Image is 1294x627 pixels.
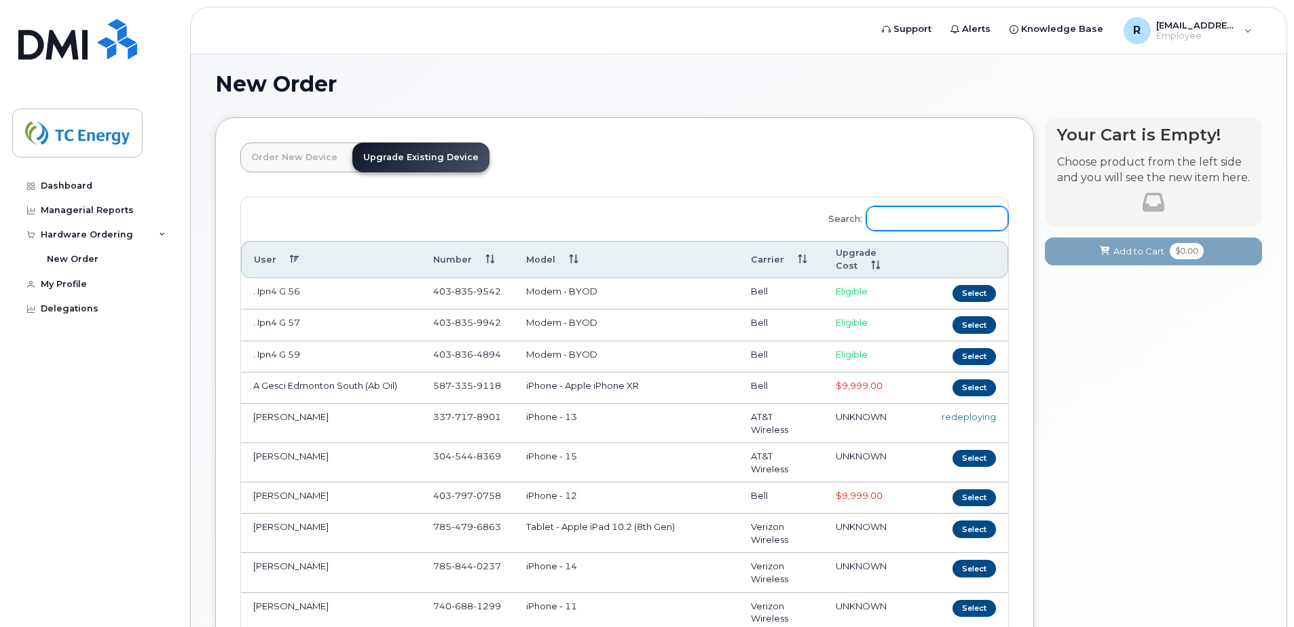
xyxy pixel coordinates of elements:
span: 4894 [473,349,501,360]
button: Select [953,316,996,333]
span: UNKNOWN [836,560,887,571]
button: Select [953,285,996,302]
span: Add to Cart [1113,245,1164,258]
td: A Gesci Edmonton South (Ab Oil) [241,373,421,404]
td: [PERSON_NAME] [241,514,421,553]
span: 337 [433,411,501,422]
button: Select [953,560,996,577]
td: [PERSON_NAME] [241,482,421,514]
button: Select [953,520,996,537]
span: 403 [433,490,501,501]
td: . Ipn4 G 59 [241,341,421,373]
button: Select [953,489,996,506]
h4: Your Cart is Empty! [1057,126,1250,144]
td: Bell [739,309,824,341]
span: 0758 [473,490,501,501]
span: 836 [451,349,473,360]
span: Eligible [836,349,868,360]
a: Upgrade Existing Device [352,142,489,172]
span: 8369 [473,451,501,461]
span: 544 [451,451,473,461]
td: iPhone - 12 [514,482,739,514]
th: Model: activate to sort column ascending [514,241,739,279]
span: 335 [451,380,473,391]
span: 844 [451,560,473,571]
button: Select [953,348,996,365]
td: iPhone - 13 [514,404,739,443]
span: 403 [433,349,501,360]
td: Verizon Wireless [739,514,824,553]
span: Eligible [836,286,868,297]
span: UNKNOWN [836,411,887,422]
span: $9,999.00 [836,490,883,501]
span: 835 [451,286,473,297]
span: 479 [451,521,473,532]
span: 688 [451,601,473,611]
span: UNKNOWN [836,601,887,611]
span: UNKNOWN [836,521,887,532]
th: Upgrade Cost: activate to sort column ascending [824,241,913,279]
td: Verizon Wireless [739,553,824,592]
label: Search: [819,197,1008,235]
span: 1299 [473,601,501,611]
span: 587 [433,380,501,391]
button: Select [953,379,996,396]
td: Modem - BYOD [514,309,739,341]
iframe: Messenger Launcher [1235,568,1284,617]
td: . Ipn4 G 56 [241,278,421,309]
span: $0.00 [1170,243,1204,259]
td: Modem - BYOD [514,278,739,309]
th: Number: activate to sort column ascending [421,241,514,279]
span: 9542 [473,286,501,297]
th: Carrier: activate to sort column ascending [739,241,824,279]
td: [PERSON_NAME] [241,443,421,482]
span: 403 [433,317,501,328]
th: User: activate to sort column descending [241,241,421,279]
td: Modem - BYOD [514,341,739,373]
button: Add to Cart $0.00 [1045,237,1262,265]
td: Tablet - Apple iPad 10.2 (8th Gen) [514,514,739,553]
a: Order New Device [240,142,348,172]
td: iPhone - 14 [514,553,739,592]
span: 6863 [473,521,501,532]
span: 785 [433,521,501,532]
span: 9118 [473,380,501,391]
td: Bell [739,278,824,309]
td: Bell [739,482,824,514]
h1: New Order [215,72,1262,96]
span: 797 [451,490,473,501]
span: UNKNOWN [836,451,887,461]
td: . Ipn4 G 57 [241,309,421,341]
span: 740 [433,601,501,611]
span: Eligible [836,317,868,328]
td: Bell [739,341,824,373]
td: iPhone - 15 [514,443,739,482]
td: Bell [739,373,824,404]
input: Search: [866,206,1008,231]
span: $9,999.00 [836,380,883,391]
span: 9942 [473,317,501,328]
button: Select [953,600,996,617]
td: AT&T Wireless [739,443,824,482]
button: Select [953,450,996,467]
span: 0237 [473,560,501,571]
span: 835 [451,317,473,328]
span: 403 [433,286,501,297]
td: AT&T Wireless [739,404,824,443]
td: [PERSON_NAME] [241,553,421,592]
span: 717 [451,411,473,422]
td: iPhone - Apple iPhone XR [514,373,739,404]
span: 304 [433,451,501,461]
div: redeploying [925,411,996,423]
span: 8901 [473,411,501,422]
td: [PERSON_NAME] [241,404,421,443]
span: 785 [433,560,501,571]
p: Choose product from the left side and you will see the new item here. [1057,155,1250,186]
